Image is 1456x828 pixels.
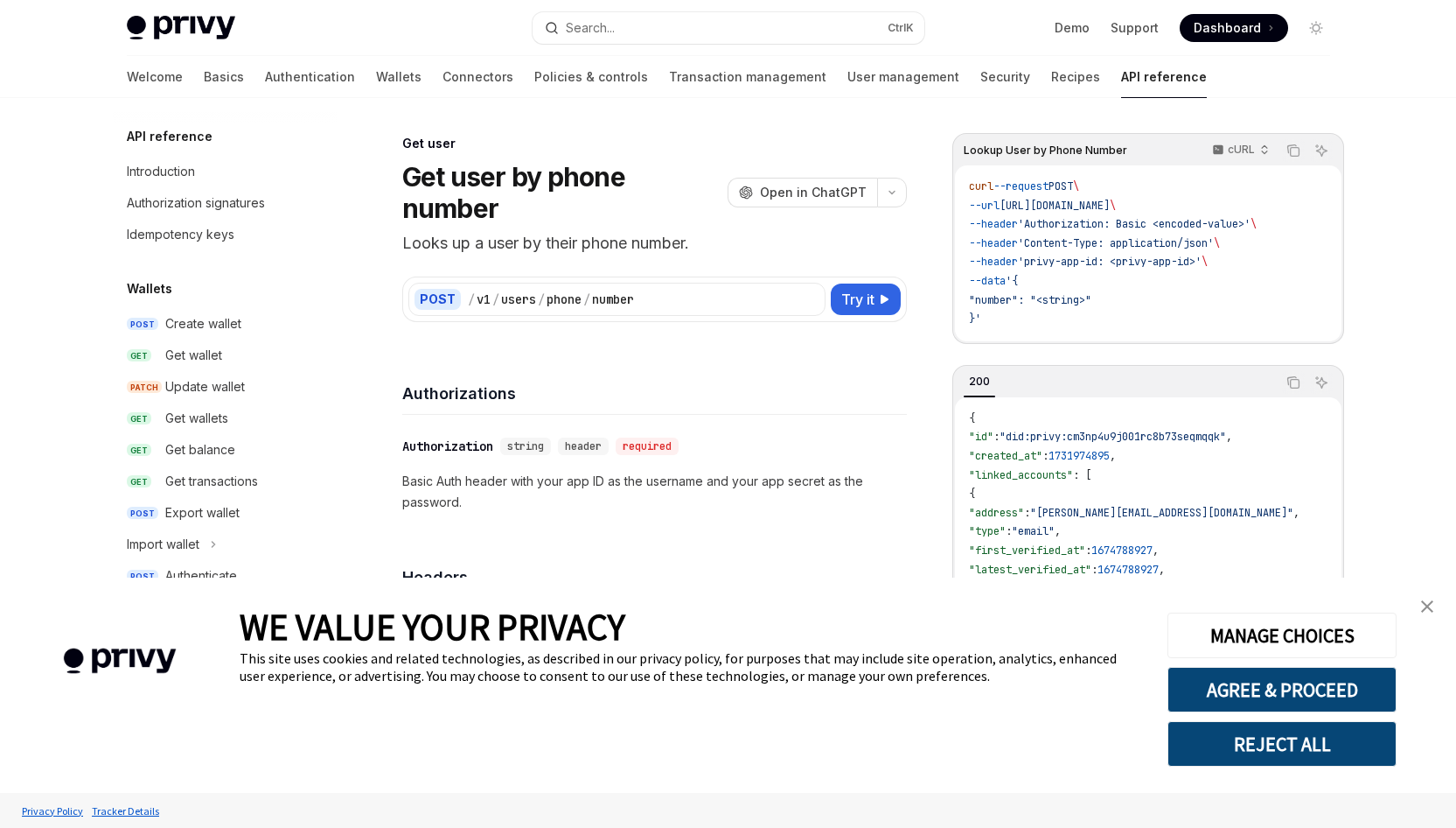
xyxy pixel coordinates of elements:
a: PATCHUpdate wallet [113,371,337,403]
button: cURL [1202,136,1277,165]
a: API reference [1121,56,1207,98]
span: "did:privy:cm3np4u9j001rc8b73seqmqqk" [1000,430,1226,444]
span: PATCH [127,381,162,394]
h5: API reference [127,126,212,147]
button: Toggle Import wallet section [113,529,337,560]
span: --header [969,217,1018,231]
button: MANAGE CHOICES [1167,613,1397,658]
div: Idempotency keys [127,224,234,245]
span: "email" [1012,524,1055,538]
span: 'privy-app-id: <privy-app-id>' [1018,255,1202,269]
span: POST [127,507,158,520]
span: Open in ChatGPT [760,184,867,201]
span: "latest_verified_at" [969,563,1091,577]
span: 'Authorization: Basic <encoded-value>' [1018,217,1250,231]
span: [URL][DOMAIN_NAME] [1000,199,1110,213]
span: , [1159,563,1165,577]
span: --header [969,255,1018,269]
span: \ [1214,236,1220,250]
div: Authenticate [165,565,237,586]
span: { [969,487,975,501]
span: "id" [969,430,993,444]
button: Open in ChatGPT [728,178,877,207]
span: WE VALUE YOUR PRIVACY [240,604,625,649]
span: 1731974895 [1048,449,1110,463]
a: Idempotency keys [113,219,337,250]
span: , [1153,544,1159,558]
a: Dashboard [1180,14,1288,42]
span: --data [969,274,1006,288]
button: Open search [533,12,924,44]
span: : [1006,524,1012,538]
a: Connectors [442,56,513,98]
span: "linked_accounts" [969,468,1073,482]
span: POST [127,570,158,583]
div: users [501,291,536,308]
span: string [507,439,544,453]
span: \ [1073,179,1079,193]
a: Policies & controls [534,56,648,98]
button: Copy the contents from the code block [1282,371,1305,394]
div: Get transactions [165,471,258,492]
span: , [1293,506,1299,520]
div: Search... [566,18,615,39]
a: Welcome [127,56,183,98]
span: GET [127,412,151,425]
div: v1 [477,291,491,308]
a: GETGet wallets [113,403,337,434]
div: Authorization signatures [127,193,265,214]
span: : [1042,449,1048,463]
span: 1674788927 [1097,563,1159,577]
p: Basic Auth header with your app ID as the username and your app secret as the password. [402,471,907,513]
span: --url [969,199,1000,213]
span: , [1226,430,1232,444]
span: 1674788927 [1091,544,1153,558]
h1: Get user by phone number [402,161,721,224]
div: Get wallet [165,345,222,366]
button: Try it [831,284,901,315]
p: Looks up a user by their phone number. [402,231,907,256]
span: GET [127,349,151,362]
span: , [1110,449,1116,463]
a: Basics [204,56,244,98]
span: --header [969,236,1018,250]
span: curl [969,179,993,193]
span: POST [1048,179,1073,193]
span: "[PERSON_NAME][EMAIL_ADDRESS][DOMAIN_NAME]" [1030,506,1293,520]
a: Authentication [265,56,355,98]
span: '{ [1006,274,1018,288]
div: Export wallet [165,502,240,523]
span: \ [1110,199,1116,213]
span: { [969,411,975,425]
div: / [538,291,545,308]
div: Get balance [165,439,235,460]
h4: Authorizations [402,382,907,405]
a: User management [847,56,959,98]
div: / [583,291,590,308]
a: Transaction management [669,56,826,98]
img: close banner [1421,600,1433,613]
span: Ctrl K [888,21,914,35]
a: GETGet wallet [113,340,337,371]
span: --request [993,179,1048,193]
a: GETGet balance [113,434,337,466]
div: required [616,438,679,455]
div: Get user [402,135,907,152]
a: Tracker Details [87,796,164,826]
span: "address" [969,506,1024,520]
h5: Wallets [127,278,172,299]
a: Introduction [113,156,337,187]
span: "created_at" [969,449,1042,463]
div: / [468,291,475,308]
div: / [492,291,499,308]
span: : [ [1073,468,1091,482]
div: Update wallet [165,376,245,397]
span: \ [1250,217,1257,231]
span: }' [969,312,981,326]
div: number [592,291,634,308]
div: Get wallets [165,408,228,429]
div: Introduction [127,161,195,182]
button: Ask AI [1310,371,1333,394]
p: cURL [1228,143,1255,157]
span: \ [1202,255,1208,269]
